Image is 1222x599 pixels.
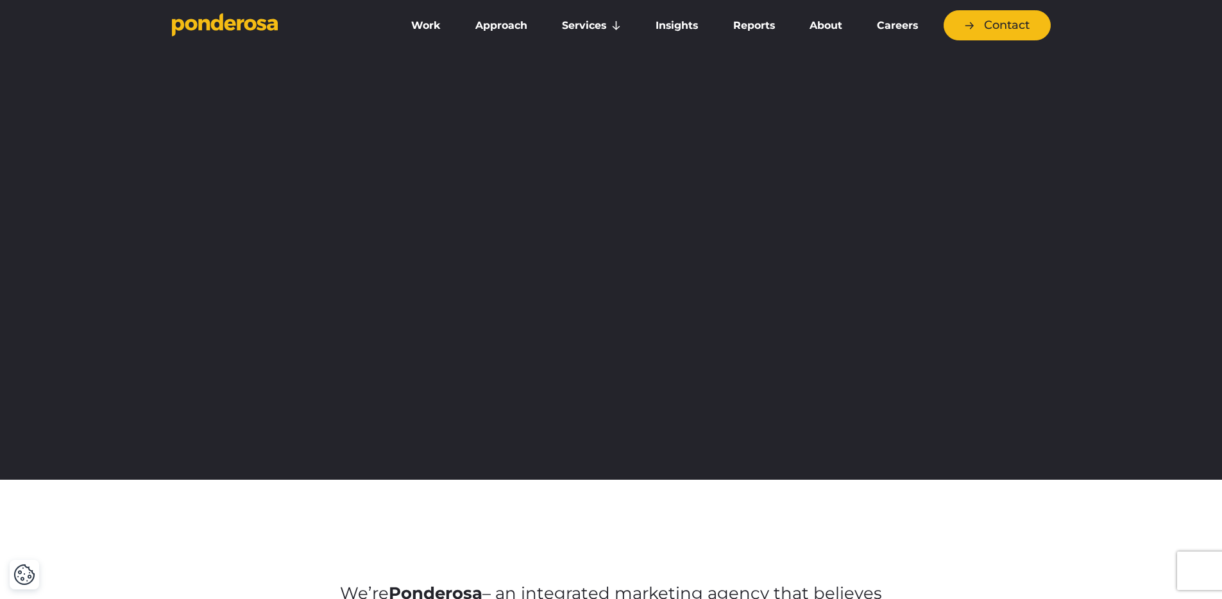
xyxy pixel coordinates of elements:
[862,12,933,39] a: Careers
[396,12,455,39] a: Work
[718,12,790,39] a: Reports
[944,10,1051,40] a: Contact
[641,12,713,39] a: Insights
[13,564,35,586] button: Cookie Settings
[461,12,542,39] a: Approach
[547,12,636,39] a: Services
[795,12,857,39] a: About
[172,13,377,38] a: Go to homepage
[13,564,35,586] img: Revisit consent button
